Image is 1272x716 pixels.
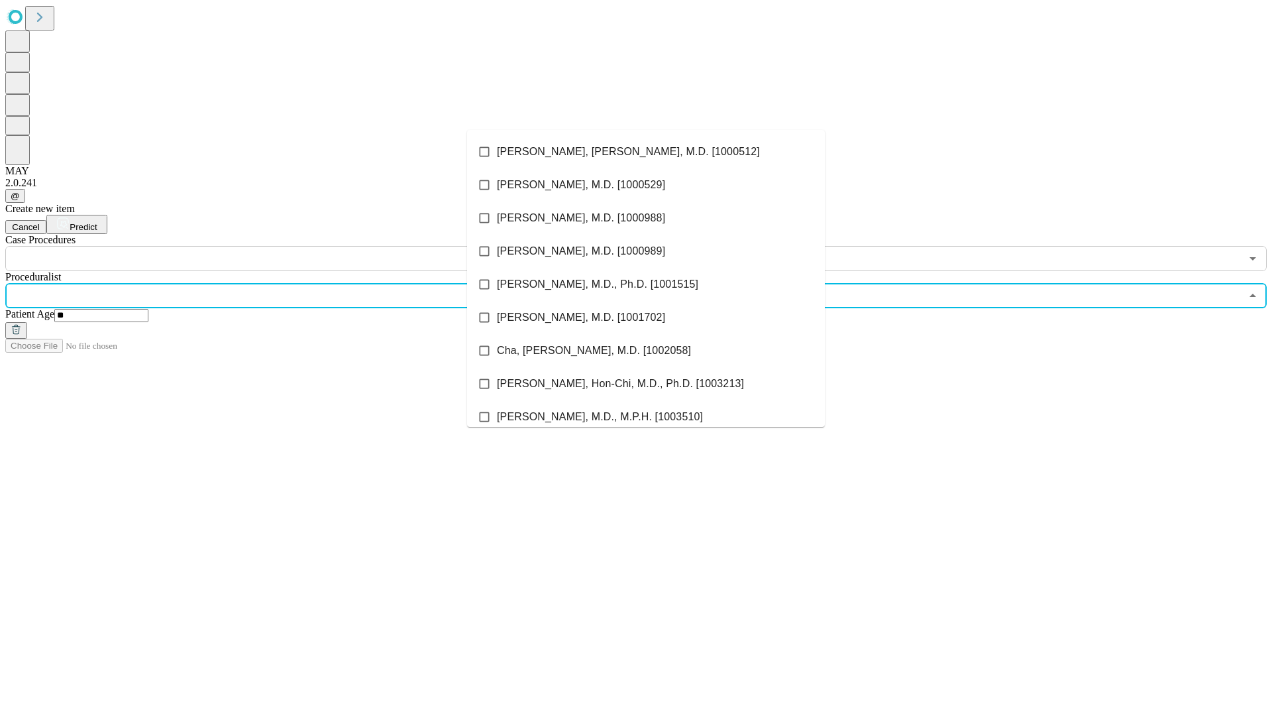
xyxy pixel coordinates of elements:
[5,271,61,282] span: Proceduralist
[497,310,665,326] span: [PERSON_NAME], M.D. [1001702]
[46,215,107,234] button: Predict
[497,409,703,425] span: [PERSON_NAME], M.D., M.P.H. [1003510]
[70,222,97,232] span: Predict
[497,343,691,359] span: Cha, [PERSON_NAME], M.D. [1002058]
[5,308,54,320] span: Patient Age
[5,234,76,245] span: Scheduled Procedure
[497,144,760,160] span: [PERSON_NAME], [PERSON_NAME], M.D. [1000512]
[1244,286,1262,305] button: Close
[11,191,20,201] span: @
[5,177,1267,189] div: 2.0.241
[497,243,665,259] span: [PERSON_NAME], M.D. [1000989]
[1244,249,1262,268] button: Open
[5,220,46,234] button: Cancel
[497,376,744,392] span: [PERSON_NAME], Hon-Chi, M.D., Ph.D. [1003213]
[12,222,40,232] span: Cancel
[497,210,665,226] span: [PERSON_NAME], M.D. [1000988]
[5,189,25,203] button: @
[497,276,698,292] span: [PERSON_NAME], M.D., Ph.D. [1001515]
[5,165,1267,177] div: MAY
[5,203,75,214] span: Create new item
[497,177,665,193] span: [PERSON_NAME], M.D. [1000529]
